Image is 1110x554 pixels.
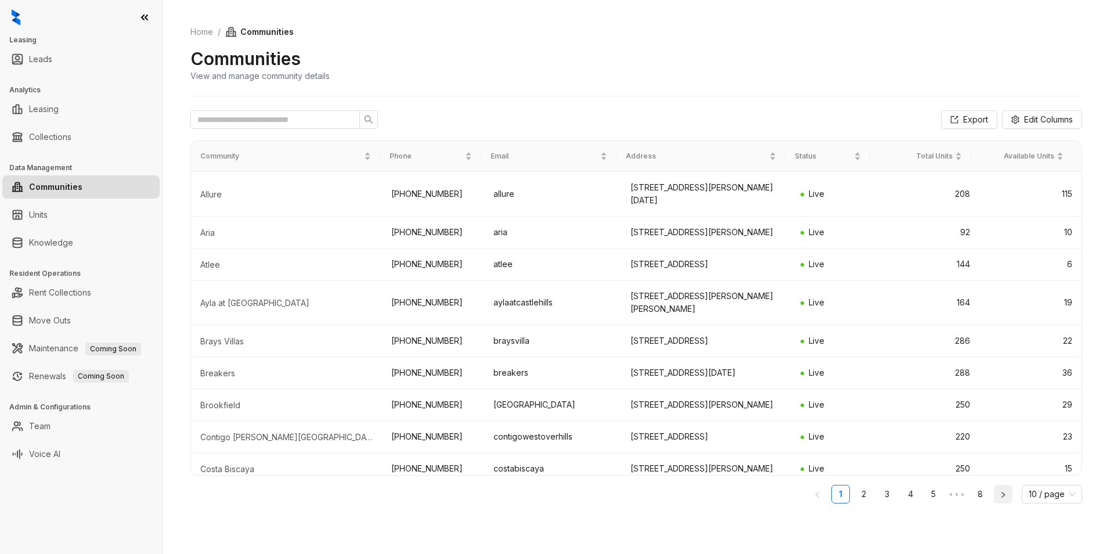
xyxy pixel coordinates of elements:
[85,343,141,355] span: Coming Soon
[491,151,598,162] span: Email
[877,421,979,453] td: 220
[902,485,919,503] a: 4
[481,141,617,172] th: Email
[29,309,71,332] a: Move Outs
[626,151,767,162] span: Address
[2,231,160,254] li: Knowledge
[218,26,221,38] li: /
[364,115,373,124] span: search
[382,453,484,485] td: [PHONE_NUMBER]
[878,485,896,503] a: 3
[947,485,966,503] li: Next 5 Pages
[1022,485,1082,503] div: Page Size
[484,453,621,485] td: costabiscaya
[200,336,373,347] div: Brays Villas
[621,389,792,421] td: [STREET_ADDRESS][PERSON_NAME]
[2,309,160,332] li: Move Outs
[979,357,1082,389] td: 36
[484,172,621,217] td: allure
[2,337,160,360] li: Maintenance
[9,35,162,45] h3: Leasing
[809,368,824,377] span: Live
[200,463,373,475] div: Costa Biscaya
[29,443,60,466] a: Voice AI
[877,453,979,485] td: 250
[877,357,979,389] td: 288
[621,280,792,325] td: [STREET_ADDRESS][PERSON_NAME][PERSON_NAME]
[979,325,1082,357] td: 22
[832,485,849,503] a: 1
[981,151,1054,162] span: Available Units
[979,280,1082,325] td: 19
[29,203,48,226] a: Units
[809,189,824,199] span: Live
[621,172,792,217] td: [STREET_ADDRESS][PERSON_NAME][DATE]
[2,365,160,388] li: Renewals
[2,48,160,71] li: Leads
[878,485,896,503] li: 3
[200,259,373,271] div: Atlee
[1011,116,1019,124] span: setting
[621,357,792,389] td: [STREET_ADDRESS][DATE]
[188,26,215,38] a: Home
[200,297,373,309] div: Ayla at Castle Hills
[971,141,1073,172] th: Available Units
[1029,485,1075,503] span: 10 / page
[73,370,129,383] span: Coming Soon
[950,116,958,124] span: export
[2,98,160,121] li: Leasing
[809,336,824,346] span: Live
[947,485,966,503] span: •••
[390,151,463,162] span: Phone
[621,421,792,453] td: [STREET_ADDRESS]
[484,280,621,325] td: aylaatcastlehills
[29,48,52,71] a: Leads
[382,172,484,217] td: [PHONE_NUMBER]
[971,485,989,503] li: 8
[1002,110,1082,129] button: Edit Columns
[814,491,821,498] span: left
[382,325,484,357] td: [PHONE_NUMBER]
[484,217,621,249] td: aria
[382,280,484,325] td: [PHONE_NUMBER]
[484,421,621,453] td: contigowestoverhills
[785,141,870,172] th: Status
[979,249,1082,280] td: 6
[484,357,621,389] td: breakers
[484,325,621,357] td: braysvilla
[621,453,792,485] td: [STREET_ADDRESS][PERSON_NAME]
[29,231,73,254] a: Knowledge
[809,400,824,409] span: Live
[200,151,362,162] span: Community
[382,357,484,389] td: [PHONE_NUMBER]
[9,402,162,412] h3: Admin & Configurations
[809,463,824,473] span: Live
[2,415,160,438] li: Team
[29,125,71,149] a: Collections
[901,485,920,503] li: 4
[877,217,979,249] td: 92
[2,281,160,304] li: Rent Collections
[200,431,373,443] div: Contigo Westover Hills
[963,113,988,126] span: Export
[877,249,979,280] td: 144
[971,485,989,503] a: 8
[877,280,979,325] td: 164
[200,368,373,379] div: Breakers
[200,189,373,200] div: Allure
[190,48,301,70] h2: Communities
[880,151,953,162] span: Total Units
[382,421,484,453] td: [PHONE_NUMBER]
[979,421,1082,453] td: 23
[979,217,1082,249] td: 10
[2,125,160,149] li: Collections
[941,110,997,129] button: Export
[855,485,873,503] a: 2
[484,249,621,280] td: atlee
[994,485,1012,503] li: Next Page
[877,389,979,421] td: 250
[382,389,484,421] td: [PHONE_NUMBER]
[29,175,82,199] a: Communities
[809,297,824,307] span: Live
